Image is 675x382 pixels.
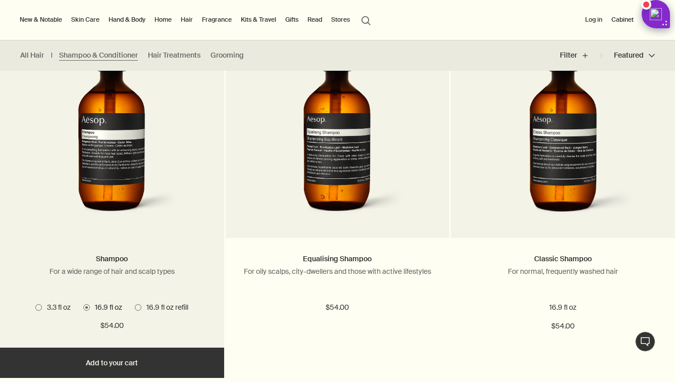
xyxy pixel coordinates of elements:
[152,14,174,26] a: Home
[59,51,138,61] a: Shampoo & Conditioner
[303,254,372,263] a: Equalising Shampoo
[283,14,300,26] a: Gifts
[42,303,71,312] span: 3.3 fl oz
[148,51,200,61] a: Hair Treatments
[534,254,592,263] a: Classic Shampoo
[141,303,188,312] span: 16.9 fl oz refill
[329,14,352,26] button: Stores
[488,36,639,223] img: Classic Shampoo with pump
[69,14,101,26] a: Skin Care
[560,43,601,68] button: Filter
[96,254,128,263] a: Shampoo
[90,303,122,312] span: 16.9 fl oz
[583,14,604,26] button: Log in
[609,14,636,26] a: Cabinet
[641,14,657,26] button: Cart
[107,14,147,26] a: Hand & Body
[305,14,324,26] a: Read
[15,267,209,276] p: For a wide range of hair and scalp types
[241,267,435,276] p: For oily scalps, city-dwellers and those with active lifestyles
[551,320,575,332] span: $54.00
[20,51,44,61] a: All Hair
[211,51,244,61] a: Grooming
[18,14,64,26] button: New & Notable
[601,43,655,68] button: Featured
[179,14,195,26] a: Hair
[451,36,675,238] a: Classic Shampoo with pump
[226,36,450,238] a: Equalising Shampoo with pump
[239,14,278,26] a: Kits & Travel
[357,10,375,29] button: Open search
[262,36,413,223] img: Equalising Shampoo with pump
[100,320,124,332] span: $54.00
[200,14,234,26] a: Fragrance
[466,267,660,276] p: For normal, frequently washed hair
[635,331,655,352] button: Live Assistance
[326,302,349,314] span: $54.00
[37,36,188,223] img: Shampoo in 500 mL amber bottle, with a black pump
